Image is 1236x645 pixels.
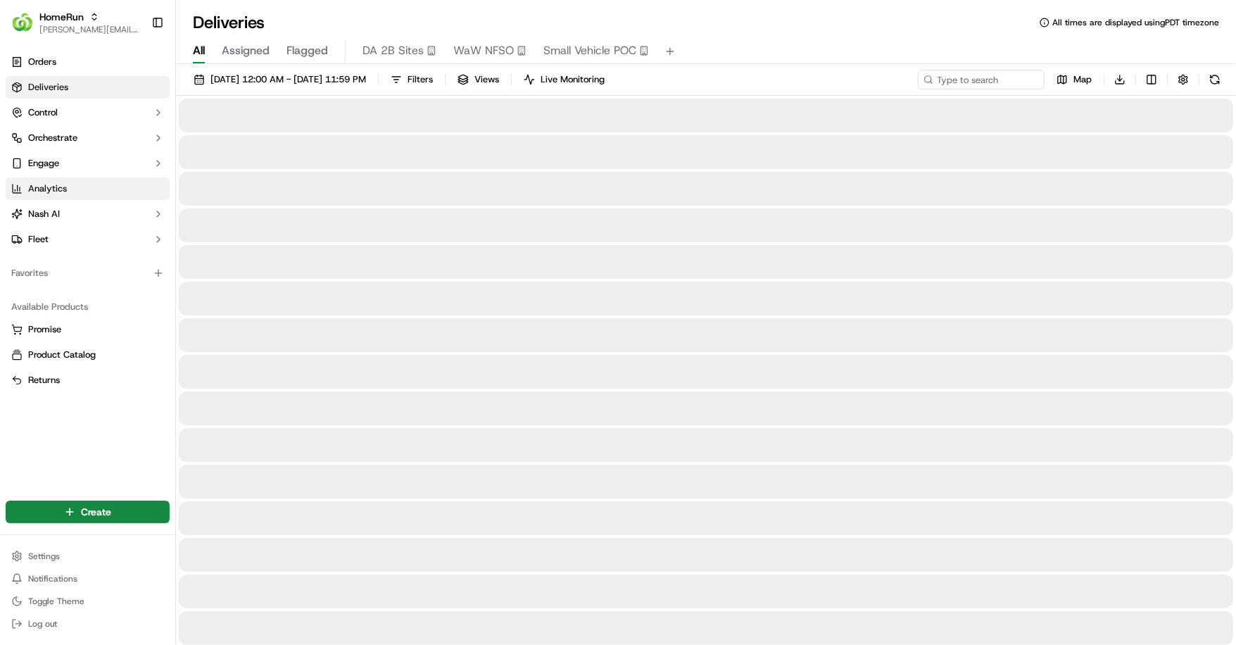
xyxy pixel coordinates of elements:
[28,81,68,94] span: Deliveries
[99,348,170,359] a: Powered byPylon
[14,134,39,159] img: 1736555255976-a54dd68f-1ca7-489b-9aae-adbdc363a1c4
[39,24,140,35] button: [PERSON_NAME][EMAIL_ADDRESS][DOMAIN_NAME]
[11,11,34,34] img: HomeRun
[193,11,265,34] h1: Deliveries
[14,13,42,42] img: Nash
[28,218,39,230] img: 1736555255976-a54dd68f-1ca7-489b-9aae-adbdc363a1c4
[239,138,256,155] button: Start new chat
[222,42,270,59] span: Assigned
[8,308,113,334] a: 📗Knowledge Base
[28,132,77,144] span: Orchestrate
[6,203,170,225] button: Nash AI
[193,42,205,59] span: All
[6,76,170,99] a: Deliveries
[362,42,424,59] span: DA 2B Sites
[14,182,94,194] div: Past conversations
[6,6,146,39] button: HomeRunHomeRun[PERSON_NAME][EMAIL_ADDRESS][DOMAIN_NAME]
[28,208,60,220] span: Nash AI
[140,349,170,359] span: Pylon
[44,256,114,267] span: [PERSON_NAME]
[6,501,170,523] button: Create
[11,374,164,387] a: Returns
[28,618,57,630] span: Log out
[125,218,153,229] span: [DATE]
[11,323,164,336] a: Promise
[6,262,170,284] div: Favorites
[918,70,1045,89] input: Type to search
[14,56,256,78] p: Welcome 👋
[1050,70,1098,89] button: Map
[113,308,232,334] a: 💻API Documentation
[6,228,170,251] button: Fleet
[6,101,170,124] button: Control
[453,42,514,59] span: WaW NFSO
[6,614,170,634] button: Log out
[28,323,61,336] span: Promise
[14,242,37,265] img: Ben Goodger
[28,314,108,328] span: Knowledge Base
[63,148,194,159] div: We're available if you need us!
[6,296,170,318] div: Available Products
[28,157,59,170] span: Engage
[28,349,96,361] span: Product Catalog
[37,90,253,105] input: Got a question? Start typing here...
[14,315,25,327] div: 📗
[119,315,130,327] div: 💻
[133,314,226,328] span: API Documentation
[6,546,170,566] button: Settings
[28,233,49,246] span: Fleet
[6,591,170,611] button: Toggle Theme
[6,152,170,175] button: Engage
[28,596,84,607] span: Toggle Theme
[117,256,122,267] span: •
[6,51,170,73] a: Orders
[6,177,170,200] a: Analytics
[63,134,231,148] div: Start new chat
[28,106,58,119] span: Control
[28,256,39,268] img: 1736555255976-a54dd68f-1ca7-489b-9aae-adbdc363a1c4
[218,180,256,196] button: See all
[6,569,170,589] button: Notifications
[384,70,439,89] button: Filters
[451,70,505,89] button: Views
[30,134,55,159] img: 9348399581014_9c7cce1b1fe23128a2eb_72.jpg
[14,204,37,227] img: Asif Zaman Khan
[210,73,366,86] span: [DATE] 12:00 AM - [DATE] 11:59 PM
[28,182,67,195] span: Analytics
[187,70,372,89] button: [DATE] 12:00 AM - [DATE] 11:59 PM
[28,573,77,584] span: Notifications
[28,374,60,387] span: Returns
[28,551,60,562] span: Settings
[1205,70,1225,89] button: Refresh
[1073,73,1092,86] span: Map
[6,344,170,366] button: Product Catalog
[6,369,170,392] button: Returns
[474,73,499,86] span: Views
[11,349,164,361] a: Product Catalog
[28,56,56,68] span: Orders
[286,42,328,59] span: Flagged
[125,256,153,267] span: [DATE]
[408,73,433,86] span: Filters
[81,505,111,519] span: Create
[39,10,84,24] button: HomeRun
[543,42,636,59] span: Small Vehicle POC
[541,73,605,86] span: Live Monitoring
[6,127,170,149] button: Orchestrate
[44,218,114,229] span: [PERSON_NAME]
[6,318,170,341] button: Promise
[117,218,122,229] span: •
[1052,17,1219,28] span: All times are displayed using PDT timezone
[517,70,611,89] button: Live Monitoring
